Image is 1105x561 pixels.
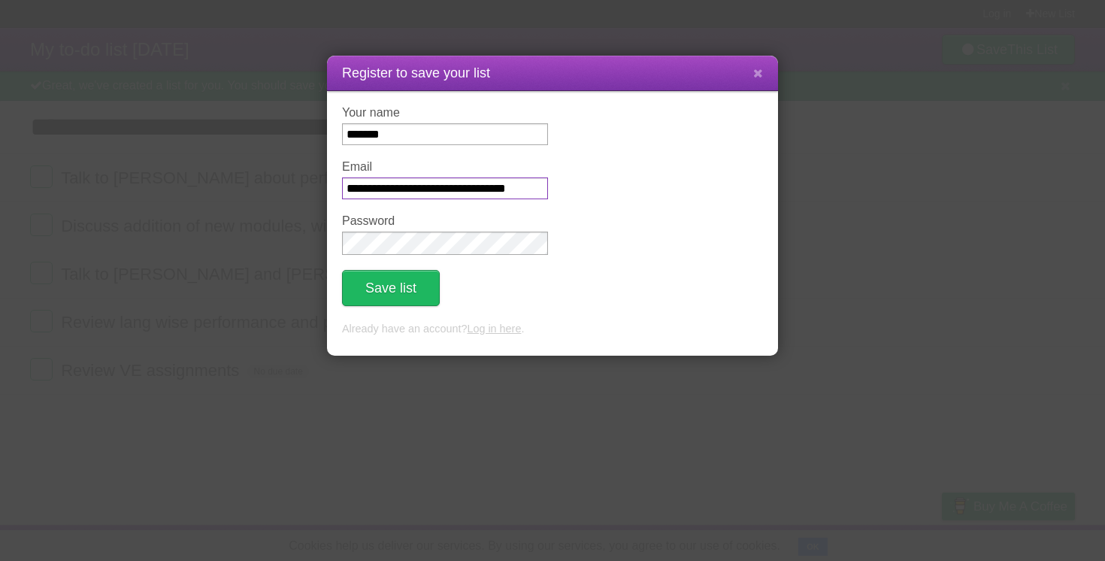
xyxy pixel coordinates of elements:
[342,63,763,83] h1: Register to save your list
[342,214,548,228] label: Password
[342,321,763,338] p: Already have an account? .
[342,106,548,120] label: Your name
[342,160,548,174] label: Email
[342,270,440,306] button: Save list
[467,323,521,335] a: Log in here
